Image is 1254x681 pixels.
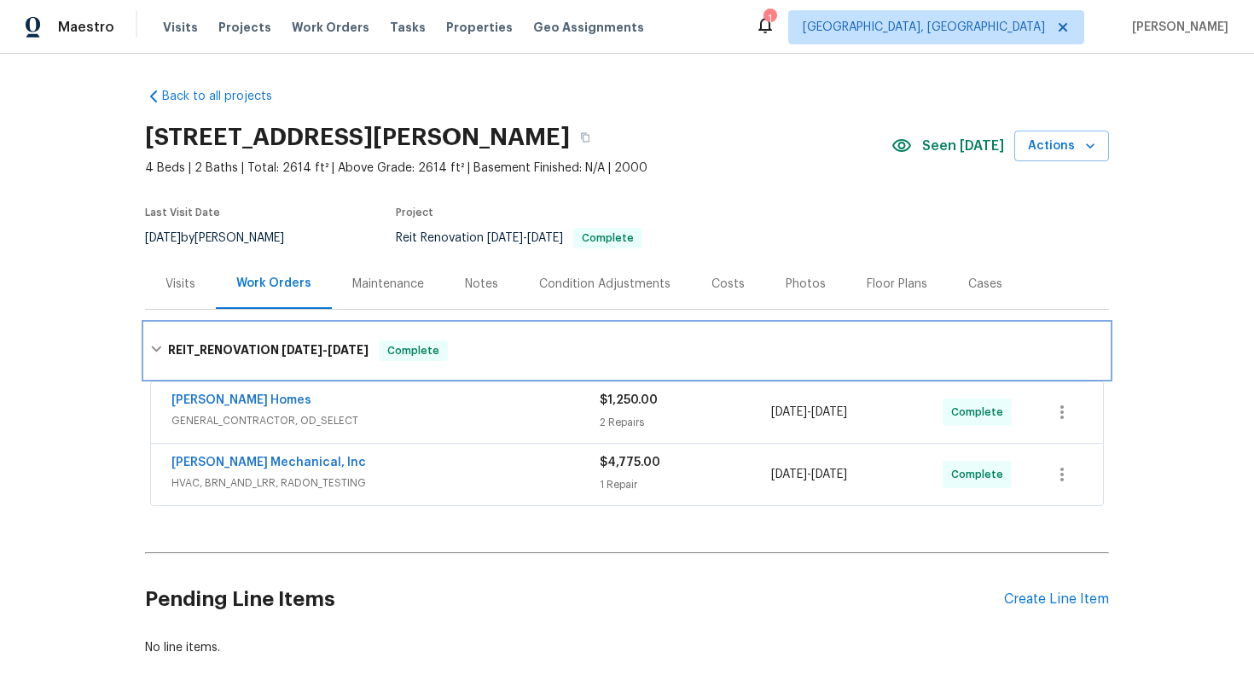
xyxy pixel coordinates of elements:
[771,466,847,483] span: -
[236,275,311,292] div: Work Orders
[575,233,641,243] span: Complete
[165,276,195,293] div: Visits
[600,394,658,406] span: $1,250.00
[218,19,271,36] span: Projects
[446,19,513,36] span: Properties
[1125,19,1228,36] span: [PERSON_NAME]
[352,276,424,293] div: Maintenance
[487,232,563,244] span: -
[600,414,771,431] div: 2 Repairs
[171,394,311,406] a: [PERSON_NAME] Homes
[771,404,847,421] span: -
[922,137,1004,154] span: Seen [DATE]
[533,19,644,36] span: Geo Assignments
[570,122,601,153] button: Copy Address
[171,412,600,429] span: GENERAL_CONTRACTOR, OD_SELECT
[171,457,366,469] a: [PERSON_NAME] Mechanical, Inc
[539,276,671,293] div: Condition Adjustments
[811,469,847,480] span: [DATE]
[282,344,369,356] span: -
[951,466,1010,483] span: Complete
[763,10,775,27] div: 1
[396,207,433,218] span: Project
[527,232,563,244] span: [DATE]
[951,404,1010,421] span: Complete
[1004,591,1109,608] div: Create Line Item
[396,232,642,244] span: Reit Renovation
[145,88,309,105] a: Back to all projects
[867,276,927,293] div: Floor Plans
[58,19,114,36] span: Maestro
[600,457,660,469] span: $4,775.00
[711,276,745,293] div: Costs
[600,476,771,493] div: 1 Repair
[803,19,1045,36] span: [GEOGRAPHIC_DATA], [GEOGRAPHIC_DATA]
[282,344,322,356] span: [DATE]
[145,160,891,177] span: 4 Beds | 2 Baths | Total: 2614 ft² | Above Grade: 2614 ft² | Basement Finished: N/A | 2000
[171,474,600,492] span: HVAC, BRN_AND_LRR, RADON_TESTING
[163,19,198,36] span: Visits
[380,342,446,359] span: Complete
[1014,131,1109,162] button: Actions
[465,276,498,293] div: Notes
[328,344,369,356] span: [DATE]
[786,276,826,293] div: Photos
[390,21,426,33] span: Tasks
[145,323,1109,378] div: REIT_RENOVATION [DATE]-[DATE]Complete
[487,232,523,244] span: [DATE]
[145,228,305,248] div: by [PERSON_NAME]
[771,406,807,418] span: [DATE]
[145,129,570,146] h2: [STREET_ADDRESS][PERSON_NAME]
[968,276,1002,293] div: Cases
[145,639,1109,656] div: No line items.
[811,406,847,418] span: [DATE]
[1028,136,1095,157] span: Actions
[168,340,369,361] h6: REIT_RENOVATION
[145,207,220,218] span: Last Visit Date
[771,469,807,480] span: [DATE]
[145,232,181,244] span: [DATE]
[292,19,369,36] span: Work Orders
[145,560,1004,639] h2: Pending Line Items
